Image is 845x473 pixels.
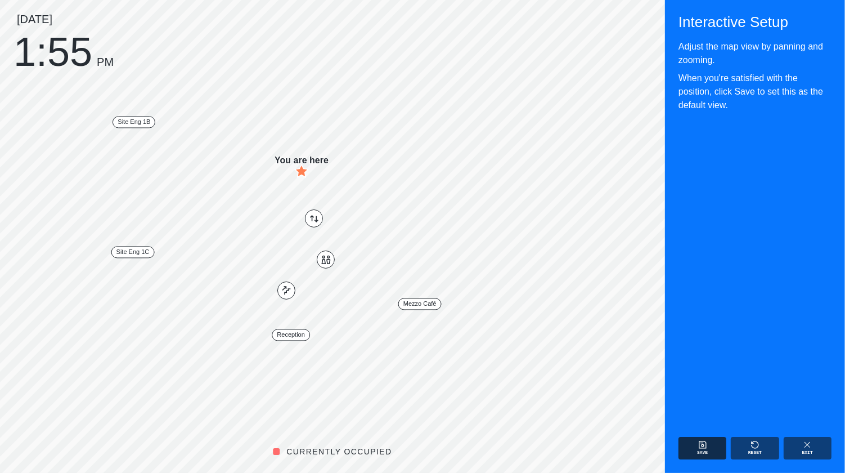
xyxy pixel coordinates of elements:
p: Interactive Setup [678,14,831,31]
p: Exit [802,449,813,456]
button: Save [678,437,726,459]
button: Reset [731,437,779,459]
p: Reset [748,449,762,456]
button: Exit [784,437,831,459]
p: When you're satisfied with the position, click Save to set this as the default view. [678,72,831,112]
p: Save [697,449,708,456]
p: Adjust the map view by panning and zooming. [678,40,831,67]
